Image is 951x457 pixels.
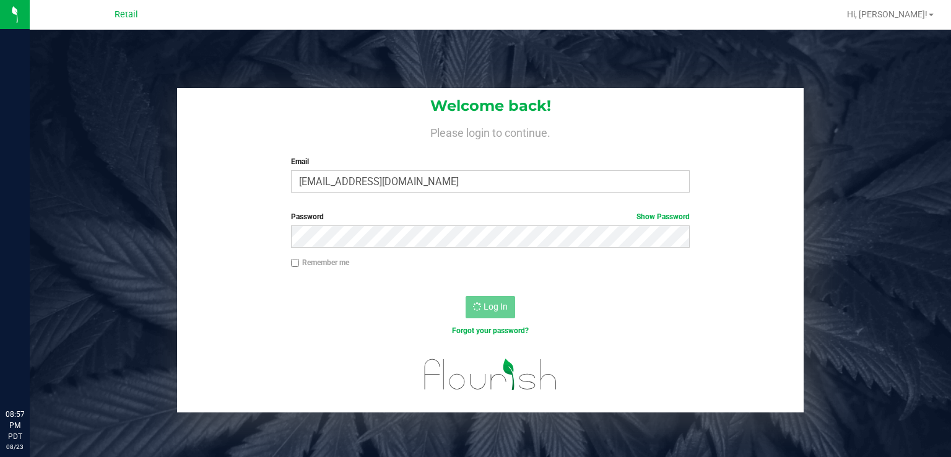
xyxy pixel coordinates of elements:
button: Log In [466,296,515,318]
h4: Please login to continue. [177,124,804,139]
span: Hi, [PERSON_NAME]! [847,9,927,19]
p: 08:57 PM PDT [6,409,24,442]
img: flourish_logo.svg [412,349,569,399]
input: Remember me [291,259,300,268]
a: Forgot your password? [452,326,529,335]
p: 08/23 [6,442,24,451]
label: Remember me [291,257,349,268]
a: Show Password [636,212,690,221]
span: Retail [115,9,138,20]
h1: Welcome back! [177,98,804,114]
label: Email [291,156,690,167]
span: Log In [484,302,508,311]
span: Password [291,212,324,221]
